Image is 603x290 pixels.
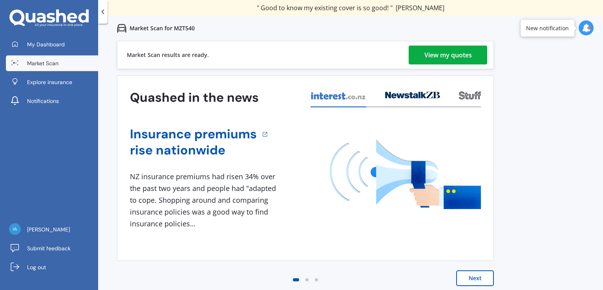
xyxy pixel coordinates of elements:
[6,240,98,256] a: Submit feedback
[130,24,195,32] p: Market Scan for MZT540
[27,97,59,105] span: Notifications
[424,46,472,64] div: View my quotes
[27,78,72,86] span: Explore insurance
[6,222,98,237] a: [PERSON_NAME]
[27,263,46,271] span: Log out
[330,139,481,209] img: media image
[27,226,70,233] span: [PERSON_NAME]
[27,40,65,48] span: My Dashboard
[6,55,98,71] a: Market Scan
[6,93,98,109] a: Notifications
[130,142,257,158] a: rise nationwide
[127,41,209,69] div: Market Scan results are ready.
[6,37,98,52] a: My Dashboard
[130,90,259,106] h3: Quashed in the news
[130,126,257,142] a: Insurance premiums
[6,74,98,90] a: Explore insurance
[456,270,494,286] button: Next
[409,46,487,64] a: View my quotes
[27,244,71,252] span: Submit feedback
[6,259,98,275] a: Log out
[130,171,279,229] div: NZ insurance premiums had risen 34% over the past two years and people had "adapted to cope. Shop...
[9,223,21,235] img: 5a09f2657f1c1506188683bf3db45c2e
[117,24,126,33] img: car.f15378c7a67c060ca3f3.svg
[526,24,569,32] div: New notification
[27,59,58,67] span: Market Scan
